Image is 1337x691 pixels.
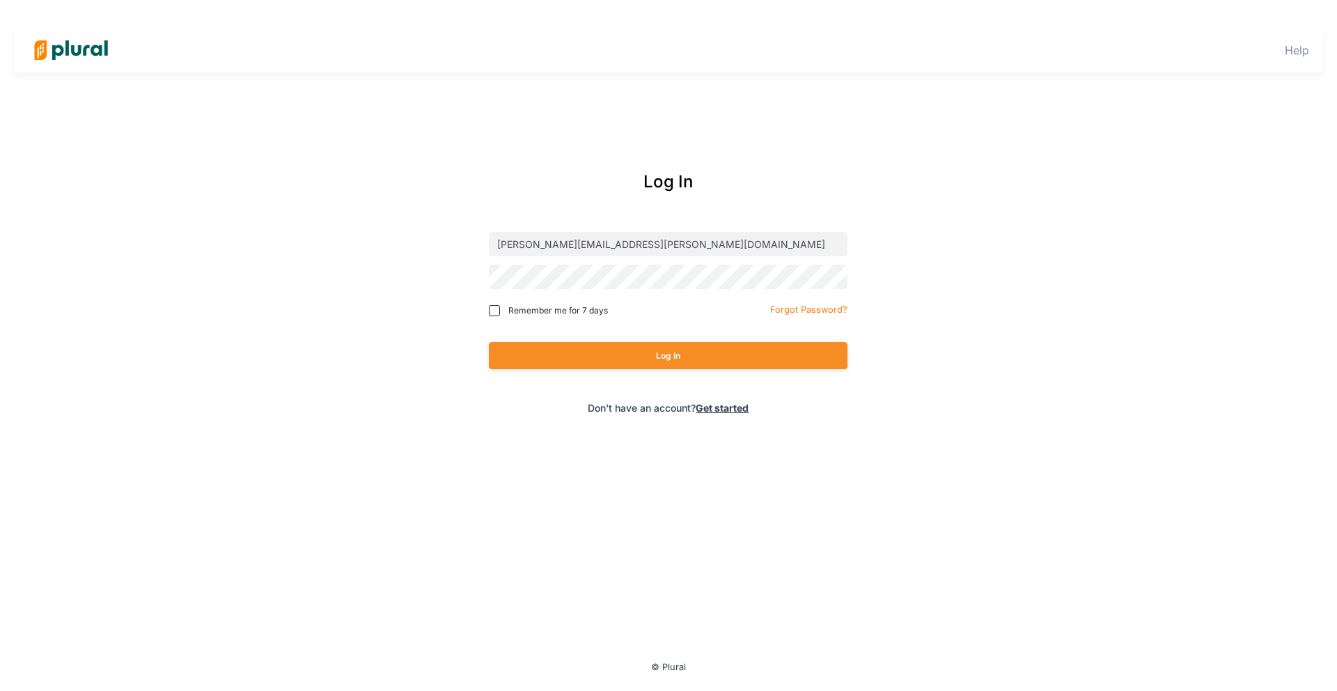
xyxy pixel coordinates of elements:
input: Remember me for 7 days [489,305,500,316]
span: Remember me for 7 days [508,304,608,317]
div: Don't have an account? [430,401,908,415]
small: Forgot Password? [770,304,847,315]
a: Get started [696,402,749,414]
input: Email address [489,232,847,256]
small: © Plural [651,662,686,672]
button: Log In [489,342,847,369]
a: Help [1285,43,1309,57]
div: Log In [430,169,908,194]
img: Logo for Plural [22,26,120,75]
a: Forgot Password? [770,302,847,316]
